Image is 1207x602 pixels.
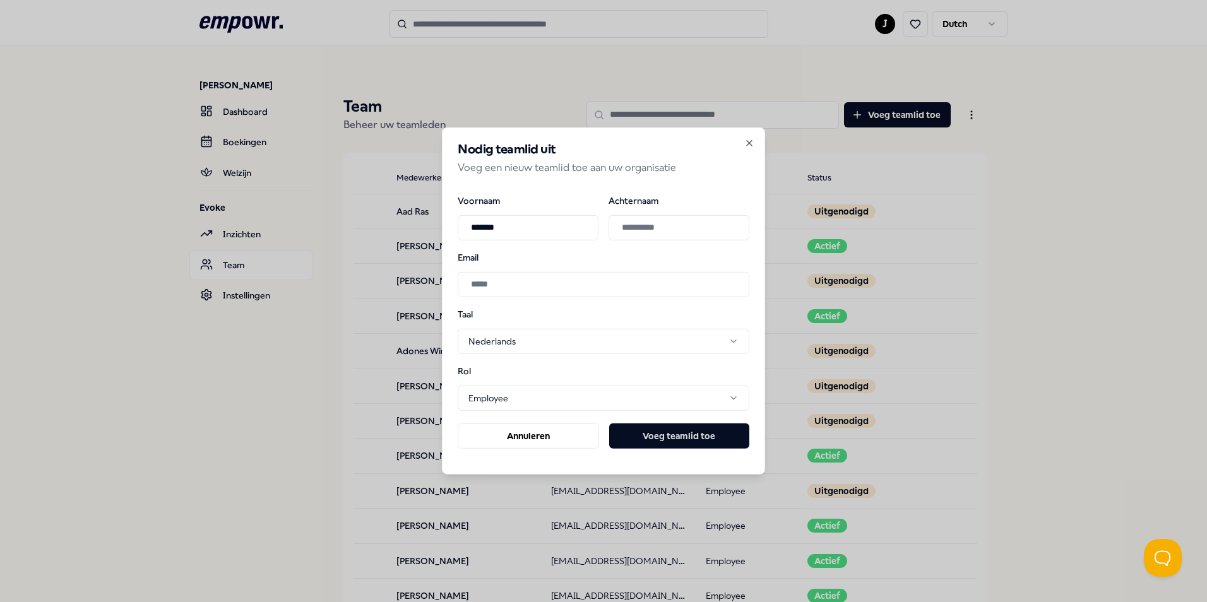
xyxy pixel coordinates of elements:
label: Email [458,252,749,261]
label: Voornaam [458,196,598,204]
label: Rol [458,367,523,375]
p: Voeg een nieuw teamlid toe aan uw organisatie [458,160,749,176]
button: Annuleren [458,423,599,449]
button: Voeg teamlid toe [609,423,749,449]
h2: Nodig teamlid uit [458,143,749,156]
label: Achternaam [609,196,749,204]
label: Taal [458,309,523,318]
